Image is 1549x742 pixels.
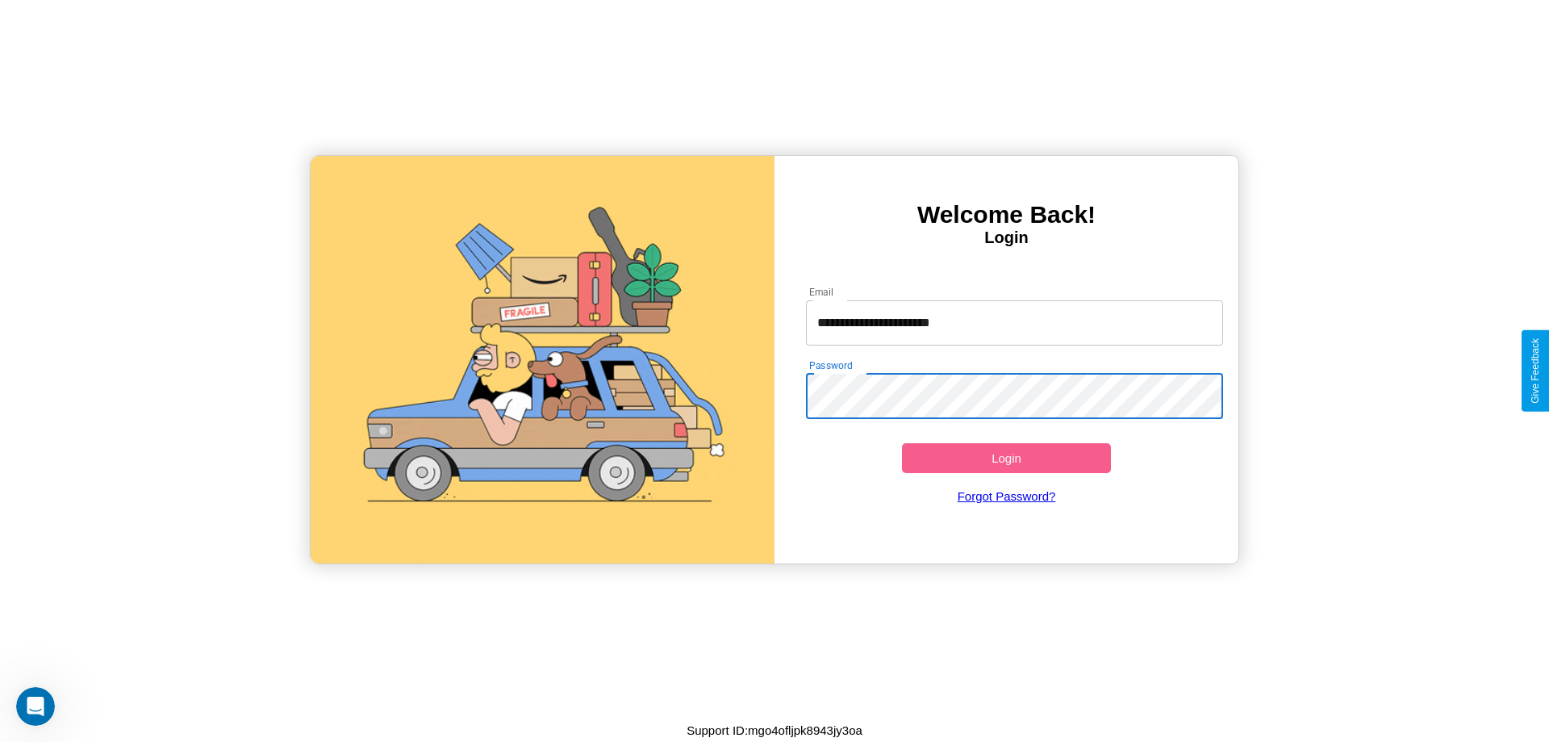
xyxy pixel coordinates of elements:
[311,156,774,564] img: gif
[774,228,1238,247] h4: Login
[1530,338,1541,404] div: Give Feedback
[798,473,1216,519] a: Forgot Password?
[687,719,862,741] p: Support ID: mgo4ofljpk8943jy3oa
[902,443,1111,473] button: Login
[774,201,1238,228] h3: Welcome Back!
[809,358,852,372] label: Password
[809,285,834,299] label: Email
[16,687,55,726] iframe: Intercom live chat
